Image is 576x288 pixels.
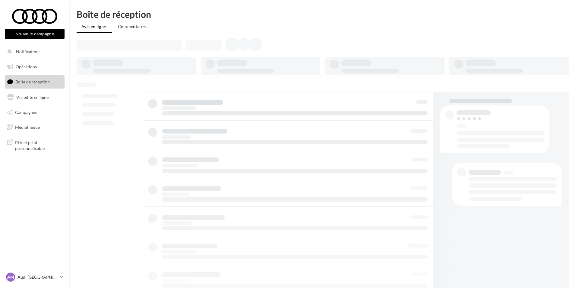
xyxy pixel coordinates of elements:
span: AM [7,274,14,280]
span: Visibilité en ligne [16,95,49,100]
span: Médiathèque [15,125,40,130]
a: Boîte de réception [4,75,66,88]
a: Médiathèque [4,121,66,134]
span: Commentaires [118,24,147,29]
a: AM Audi [GEOGRAPHIC_DATA] [5,271,65,283]
button: Nouvelle campagne [5,29,65,39]
span: PLV et print personnalisable [15,138,62,151]
div: Boîte de réception [77,10,569,19]
span: Notifications [16,49,40,54]
button: Notifications [4,45,63,58]
p: Audi [GEOGRAPHIC_DATA] [17,274,58,280]
span: Boîte de réception [15,79,50,84]
span: Campagnes [15,109,37,115]
a: PLV et print personnalisable [4,136,66,154]
span: Opérations [16,64,37,69]
a: Campagnes [4,106,66,119]
a: Visibilité en ligne [4,91,66,104]
a: Opérations [4,60,66,73]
